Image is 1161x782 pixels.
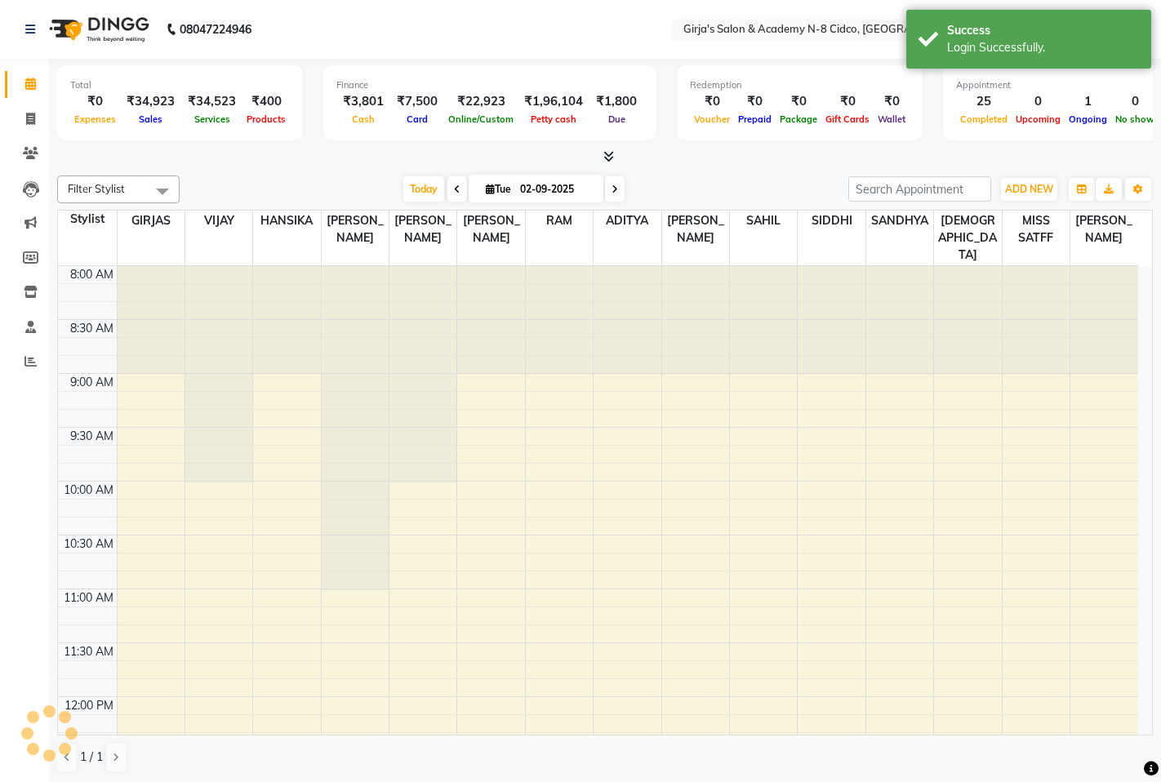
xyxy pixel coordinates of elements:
[67,266,117,283] div: 8:00 AM
[956,92,1012,111] div: 25
[690,113,734,125] span: Voucher
[457,211,524,248] span: [PERSON_NAME]
[527,113,580,125] span: Petty cash
[734,113,776,125] span: Prepaid
[68,182,125,195] span: Filter Stylist
[336,92,390,111] div: ₹3,801
[604,113,629,125] span: Due
[866,211,933,231] span: SANDHYA
[1012,113,1065,125] span: Upcoming
[934,211,1001,265] span: [DEMOGRAPHIC_DATA]
[190,113,234,125] span: Services
[60,535,117,553] div: 10:30 AM
[348,113,379,125] span: Cash
[776,113,821,125] span: Package
[947,39,1139,56] div: Login Successfully.
[242,92,290,111] div: ₹400
[253,211,320,231] span: HANSIKA
[734,92,776,111] div: ₹0
[1111,113,1159,125] span: No show
[956,113,1012,125] span: Completed
[336,78,643,92] div: Finance
[390,92,444,111] div: ₹7,500
[848,176,991,202] input: Search Appointment
[1065,92,1111,111] div: 1
[798,211,865,231] span: SIDDHI
[1012,92,1065,111] div: 0
[589,92,643,111] div: ₹1,800
[118,211,185,231] span: GIRJAS
[515,177,597,202] input: 2025-09-02
[956,78,1159,92] div: Appointment
[1001,178,1057,201] button: ADD NEW
[242,113,290,125] span: Products
[821,92,874,111] div: ₹0
[42,7,153,52] img: logo
[482,183,515,195] span: Tue
[730,211,797,231] span: SAHIL
[135,113,167,125] span: Sales
[180,7,251,52] b: 08047224946
[947,22,1139,39] div: Success
[690,78,910,92] div: Redemption
[67,428,117,445] div: 9:30 AM
[776,92,821,111] div: ₹0
[690,92,734,111] div: ₹0
[662,211,729,248] span: [PERSON_NAME]
[1065,113,1111,125] span: Ongoing
[821,113,874,125] span: Gift Cards
[1070,211,1138,248] span: [PERSON_NAME]
[58,211,117,228] div: Stylist
[185,211,252,231] span: VIJAY
[1003,211,1070,248] span: MISS SATFF
[594,211,661,231] span: ADITYA
[444,92,518,111] div: ₹22,923
[70,78,290,92] div: Total
[403,113,432,125] span: Card
[1111,92,1159,111] div: 0
[120,92,181,111] div: ₹34,923
[1005,183,1053,195] span: ADD NEW
[70,92,120,111] div: ₹0
[389,211,456,248] span: [PERSON_NAME]
[70,113,120,125] span: Expenses
[1092,717,1145,766] iframe: chat widget
[444,113,518,125] span: Online/Custom
[60,482,117,499] div: 10:00 AM
[518,92,589,111] div: ₹1,96,104
[874,113,910,125] span: Wallet
[61,697,117,714] div: 12:00 PM
[403,176,444,202] span: Today
[181,92,242,111] div: ₹34,523
[67,320,117,337] div: 8:30 AM
[874,92,910,111] div: ₹0
[60,643,117,660] div: 11:30 AM
[526,211,593,231] span: RAM
[80,749,103,766] span: 1 / 1
[67,374,117,391] div: 9:00 AM
[60,589,117,606] div: 11:00 AM
[322,211,389,248] span: [PERSON_NAME]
